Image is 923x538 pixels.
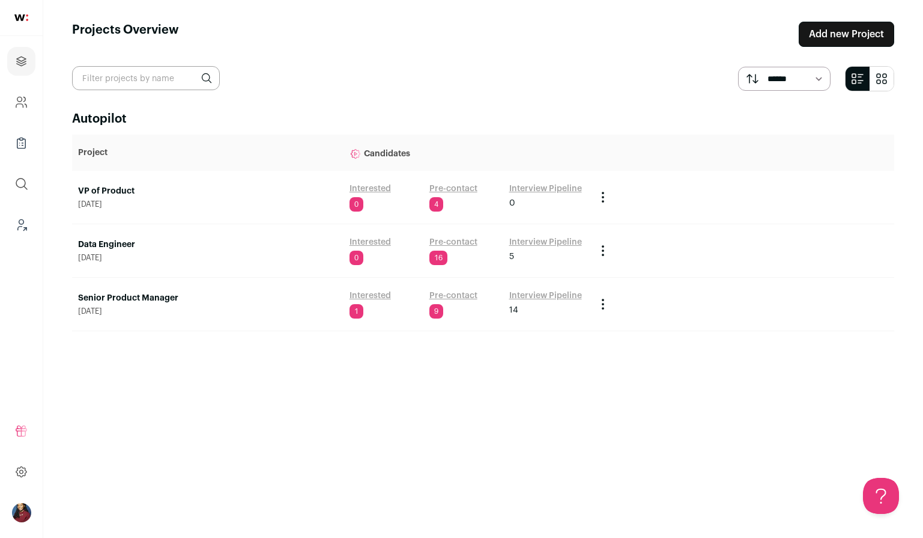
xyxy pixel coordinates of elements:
span: 1 [350,304,363,319]
span: 0 [350,197,363,212]
a: Add new Project [799,22,894,47]
a: Leads (Backoffice) [7,210,35,239]
span: 5 [509,251,514,263]
a: Pre-contact [429,183,477,195]
button: Project Actions [596,297,610,311]
input: Filter projects by name [72,66,220,90]
span: [DATE] [78,200,337,209]
button: Open dropdown [12,503,31,522]
p: Candidates [350,141,584,165]
a: Interview Pipeline [509,236,582,248]
img: 10010497-medium_jpg [12,503,31,522]
a: Interested [350,290,391,302]
span: 0 [350,251,363,265]
span: [DATE] [78,253,337,263]
p: Project [78,147,337,159]
span: 14 [509,304,518,316]
a: Pre-contact [429,290,477,302]
button: Project Actions [596,243,610,258]
a: Pre-contact [429,236,477,248]
a: Interested [350,183,391,195]
a: Projects [7,47,35,76]
a: Company Lists [7,129,35,157]
iframe: Toggle Customer Support [863,478,899,514]
span: 4 [429,197,443,212]
a: Interview Pipeline [509,290,582,302]
h1: Projects Overview [72,22,179,47]
a: Company and ATS Settings [7,88,35,117]
img: wellfound-shorthand-0d5821cbd27db2630d0214b213865d53afaa358527fdda9d0ea32b1df1b89c2c.svg [14,14,28,21]
a: VP of Product [78,185,337,197]
span: 16 [429,251,447,265]
span: [DATE] [78,307,337,316]
button: Project Actions [596,190,610,204]
a: Interview Pipeline [509,183,582,195]
h2: Autopilot [72,111,894,127]
a: Interested [350,236,391,248]
span: 9 [429,304,443,319]
a: Data Engineer [78,239,337,251]
span: 0 [509,197,515,209]
a: Senior Product Manager [78,292,337,304]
